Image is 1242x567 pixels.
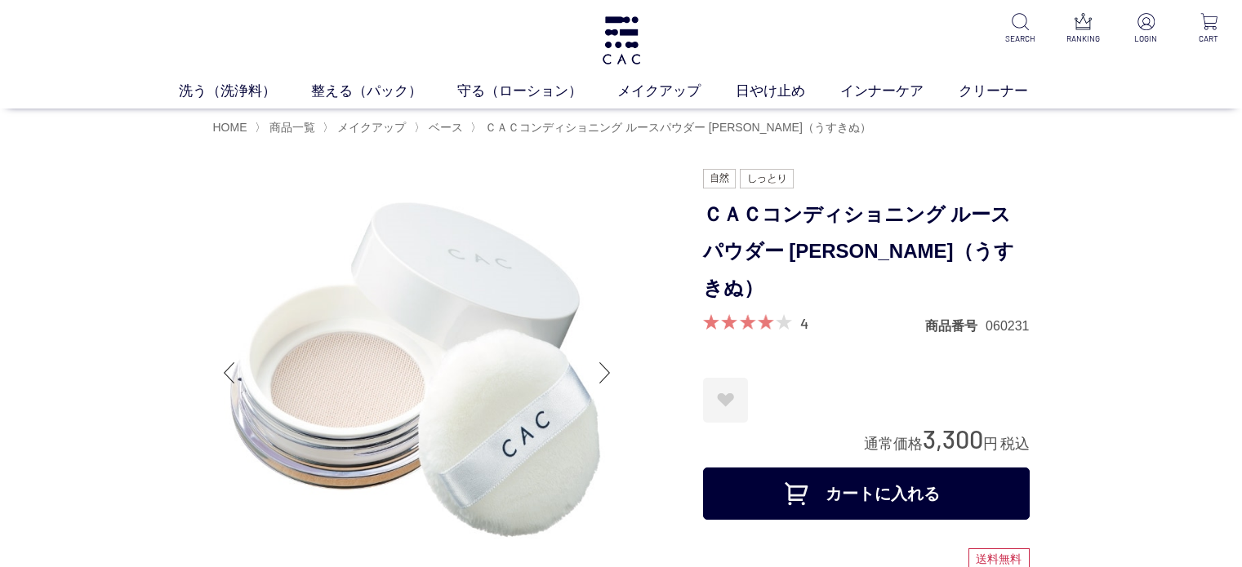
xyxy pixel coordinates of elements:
p: CART [1189,33,1229,45]
p: RANKING [1063,33,1103,45]
a: 守る（ローション） [457,81,617,102]
a: 整える（パック） [311,81,457,102]
a: HOME [213,121,247,134]
a: LOGIN [1126,13,1166,45]
img: logo [600,16,643,64]
button: カートに入れる [703,467,1030,520]
img: しっとり [740,169,794,188]
h1: ＣＡＣコンディショニング ルースパウダー [PERSON_NAME]（うすきぬ） [703,197,1030,306]
span: ＣＡＣコンディショニング ルースパウダー [PERSON_NAME]（うすきぬ） [485,121,871,134]
span: 商品一覧 [269,121,315,134]
span: 通常価格 [864,436,923,452]
a: SEARCH [1000,13,1040,45]
a: インナーケア [840,81,959,102]
a: 商品一覧 [266,121,315,134]
a: 4 [800,314,808,332]
a: CART [1189,13,1229,45]
li: 〉 [470,120,875,135]
p: LOGIN [1126,33,1166,45]
span: 税込 [1000,436,1030,452]
li: 〉 [323,120,410,135]
img: 自然 [703,169,737,188]
a: RANKING [1063,13,1103,45]
a: 洗う（洗浄料） [179,81,311,102]
a: ベース [425,121,463,134]
li: 〉 [414,120,467,135]
li: 〉 [255,120,319,135]
p: SEARCH [1000,33,1040,45]
a: 日やけ止め [736,81,840,102]
a: メイクアップ [334,121,406,134]
a: メイクアップ [617,81,736,102]
a: ＣＡＣコンディショニング ルースパウダー [PERSON_NAME]（うすきぬ） [482,121,871,134]
span: 円 [983,436,998,452]
span: ベース [429,121,463,134]
a: お気に入りに登録する [703,378,748,423]
span: 3,300 [923,423,983,454]
dt: 商品番号 [925,317,986,334]
span: メイクアップ [337,121,406,134]
a: クリーナー [959,81,1063,102]
dd: 060231 [986,317,1029,334]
